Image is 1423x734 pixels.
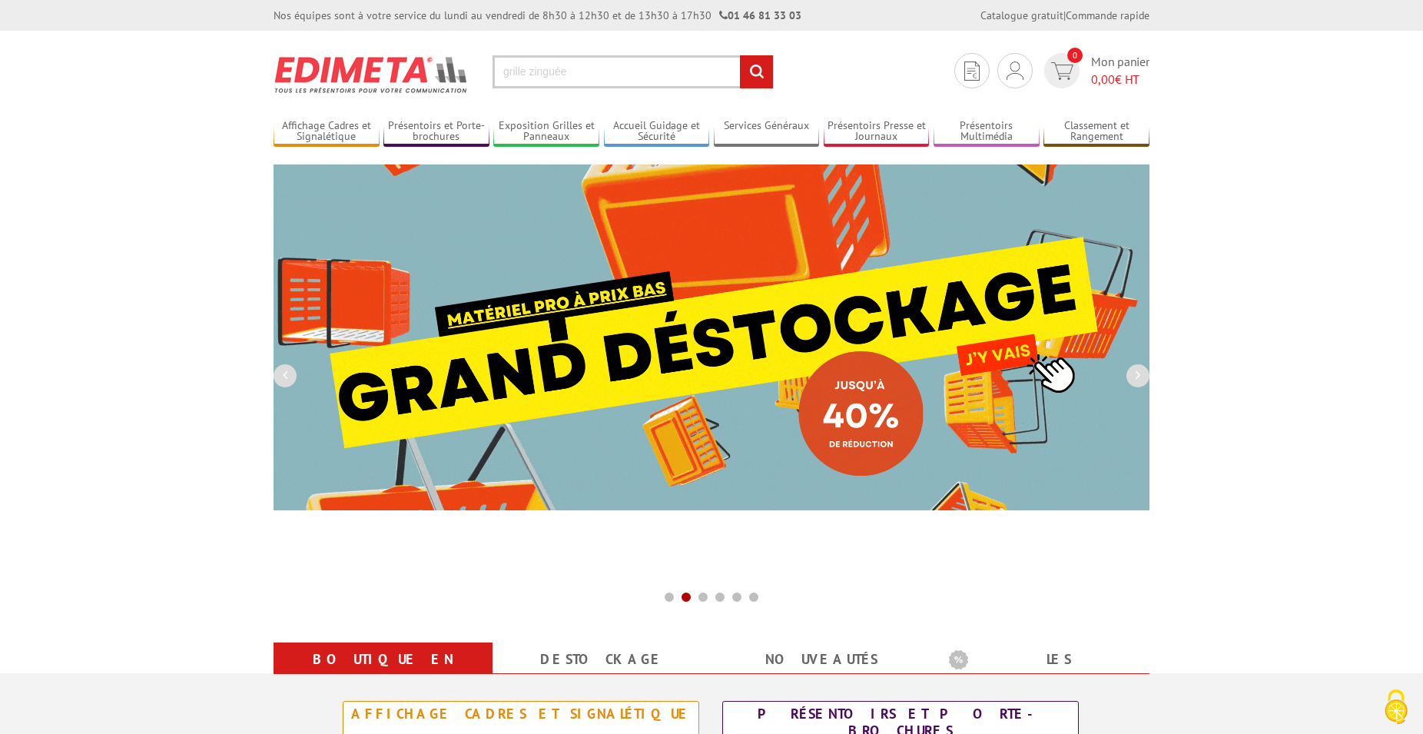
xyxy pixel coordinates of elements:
[1007,61,1023,80] img: devis rapide
[274,119,380,144] a: Affichage Cadres et Signalétique
[274,46,469,103] img: Présentoir, panneau, stand - Edimeta - PLV, affichage, mobilier bureau, entreprise
[1067,48,1083,63] span: 0
[934,119,1040,144] a: Présentoirs Multimédia
[1377,688,1415,726] img: Cookies (fenêtre modale)
[730,646,912,673] a: nouveautés
[980,8,1149,23] div: |
[964,61,980,81] img: devis rapide
[493,119,599,144] a: Exposition Grilles et Panneaux
[604,119,710,144] a: Accueil Guidage et Sécurité
[347,706,695,722] div: Affichage Cadres et Signalétique
[1040,53,1149,88] a: devis rapide 0 Mon panier 0,00€ HT
[949,646,1141,676] b: Les promotions
[1043,119,1149,144] a: Classement et Rangement
[292,646,474,701] a: Boutique en ligne
[511,646,693,673] a: Destockage
[949,646,1131,701] a: Les promotions
[493,55,774,88] input: Rechercher un produit ou une référence...
[1091,71,1115,87] span: 0,00
[1369,682,1423,734] button: Cookies (fenêtre modale)
[1051,62,1073,80] img: devis rapide
[824,119,930,144] a: Présentoirs Presse et Journaux
[980,8,1063,22] a: Catalogue gratuit
[714,119,820,144] a: Services Généraux
[740,55,773,88] input: rechercher
[1091,53,1149,88] span: Mon panier
[1091,71,1149,88] span: € HT
[719,8,801,22] strong: 01 46 81 33 03
[1066,8,1149,22] a: Commande rapide
[274,8,801,23] div: Nos équipes sont à votre service du lundi au vendredi de 8h30 à 12h30 et de 13h30 à 17h30
[383,119,489,144] a: Présentoirs et Porte-brochures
